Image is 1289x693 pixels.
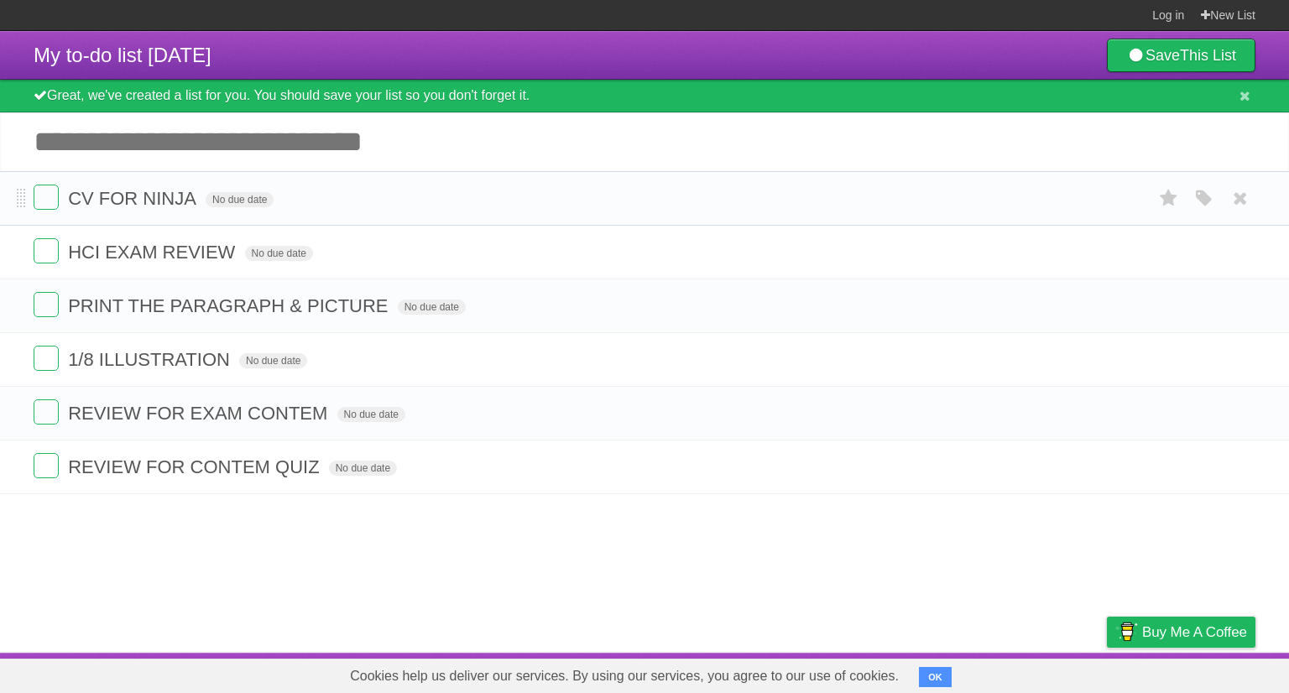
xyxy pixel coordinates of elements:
a: Buy me a coffee [1107,617,1255,648]
span: Buy me a coffee [1142,617,1247,647]
span: REVIEW FOR EXAM CONTEM [68,403,331,424]
button: OK [919,667,952,687]
span: Cookies help us deliver our services. By using our services, you agree to our use of cookies. [333,659,916,693]
span: CV FOR NINJA [68,188,201,209]
a: Developers [939,657,1007,689]
span: No due date [329,461,397,476]
label: Done [34,185,59,210]
span: No due date [245,246,313,261]
span: No due date [398,300,466,315]
a: Privacy [1085,657,1129,689]
a: SaveThis List [1107,39,1255,72]
a: Suggest a feature [1150,657,1255,689]
label: Star task [1153,185,1185,212]
span: HCI EXAM REVIEW [68,242,239,263]
span: My to-do list [DATE] [34,44,211,66]
img: Buy me a coffee [1115,617,1138,646]
span: No due date [206,192,274,207]
span: No due date [239,353,307,368]
label: Done [34,292,59,317]
span: 1/8 ILLUSTRATION [68,349,234,370]
label: Done [34,453,59,478]
span: No due date [337,407,405,422]
b: This List [1180,47,1236,64]
span: REVIEW FOR CONTEM QUIZ [68,456,323,477]
label: Done [34,238,59,263]
label: Done [34,399,59,425]
label: Done [34,346,59,371]
a: Terms [1028,657,1065,689]
span: PRINT THE PARAGRAPH & PICTURE [68,295,392,316]
a: About [884,657,919,689]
